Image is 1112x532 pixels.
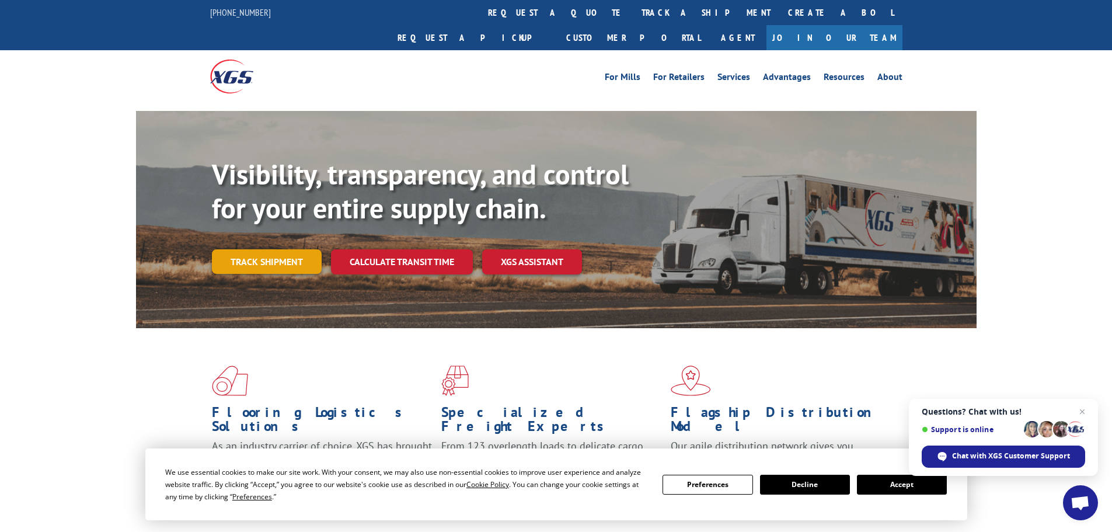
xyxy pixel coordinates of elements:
span: Cookie Policy [466,479,509,489]
a: XGS ASSISTANT [482,249,582,274]
a: Agent [709,25,766,50]
a: Resources [824,72,864,85]
a: Services [717,72,750,85]
button: Preferences [663,475,752,495]
button: Decline [760,475,850,495]
a: Calculate transit time [331,249,473,274]
span: Support is online [922,425,1020,434]
a: Open chat [1063,485,1098,520]
b: Visibility, transparency, and control for your entire supply chain. [212,156,629,226]
div: We use essential cookies to make our site work. With your consent, we may also use non-essential ... [165,466,649,503]
span: Preferences [232,492,272,502]
h1: Specialized Freight Experts [441,405,662,439]
a: Request a pickup [389,25,557,50]
a: [PHONE_NUMBER] [210,6,271,18]
img: xgs-icon-flagship-distribution-model-red [671,366,711,396]
div: Cookie Consent Prompt [145,448,967,520]
span: Chat with XGS Customer Support [922,446,1085,468]
a: Advantages [763,72,811,85]
a: Customer Portal [557,25,709,50]
span: As an industry carrier of choice, XGS has brought innovation and dedication to flooring logistics... [212,439,432,481]
span: Questions? Chat with us! [922,407,1085,416]
h1: Flagship Distribution Model [671,405,891,439]
p: From 123 overlength loads to delicate cargo, our experienced staff knows the best way to move you... [441,439,662,491]
button: Accept [857,475,947,495]
img: xgs-icon-total-supply-chain-intelligence-red [212,366,248,396]
a: Track shipment [212,249,322,274]
a: For Retailers [653,72,705,85]
a: For Mills [605,72,640,85]
span: Chat with XGS Customer Support [952,451,1070,461]
h1: Flooring Logistics Solutions [212,405,433,439]
img: xgs-icon-focused-on-flooring-red [441,366,469,396]
span: Our agile distribution network gives you nationwide inventory management on demand. [671,439,886,467]
a: Join Our Team [766,25,902,50]
a: About [877,72,902,85]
